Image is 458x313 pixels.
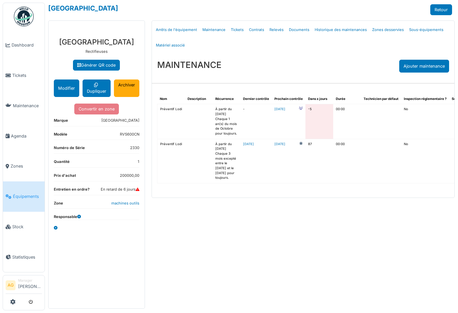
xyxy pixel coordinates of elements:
[54,214,81,220] dt: Responsable
[3,212,45,242] a: Stock
[6,278,42,294] a: AG Manager[PERSON_NAME]
[14,7,34,26] img: Badge_color-CXgf-gQk.svg
[13,193,42,200] span: Équipements
[54,201,63,209] dt: Zone
[153,38,188,53] a: Matériel associé
[54,145,85,153] dt: Numéro de Série
[54,49,139,54] p: Rectifieuses
[361,94,401,104] th: Technicien par défaut
[83,79,111,97] a: Dupliquer
[12,72,42,78] span: Tickets
[18,278,42,283] div: Manager
[18,278,42,292] li: [PERSON_NAME]
[228,22,246,38] a: Tickets
[185,94,213,104] th: Description
[73,60,120,71] a: Générer QR code
[213,94,240,104] th: Récurrence
[54,187,89,195] dt: Entretien en ordre?
[54,79,79,97] button: Modifier
[200,22,228,38] a: Maintenance
[399,60,449,73] div: Ajouter maintenance
[54,159,70,167] dt: Quantité
[54,173,76,181] dt: Prix d'achat
[430,4,452,15] a: Retour
[333,104,361,139] td: 00:00
[130,145,139,151] dd: 2330
[267,22,286,38] a: Relevés
[213,104,240,139] td: À partir du [DATE] Chaque 1 an(s) du mois de Octobre pour toujours.
[114,79,139,97] a: Archiver
[3,30,45,60] a: Dashboard
[157,104,185,139] td: Préventif Lodi
[13,103,42,109] span: Maintenance
[370,22,406,38] a: Zones desservies
[274,107,285,112] a: [DATE]
[404,107,408,111] span: translation missing: fr.shared.no
[157,94,185,104] th: Nom
[120,173,139,178] dd: 200000,00
[11,163,42,169] span: Zones
[157,60,222,70] h3: MAINTENANCE
[406,22,446,38] a: Sous-équipements
[305,104,333,139] td: -5
[213,139,240,183] td: À partir du [DATE] Chaque 3 mois excepté entre le [DATE] et le [DATE] pour toujours.
[240,104,272,139] td: -
[111,201,139,205] a: machines outils
[153,22,200,38] a: Arrêts de l'équipement
[274,142,285,147] a: [DATE]
[333,139,361,183] td: 00:00
[240,94,272,104] th: Dernier contrôle
[3,151,45,181] a: Zones
[120,132,139,137] dd: RVS600CN
[3,121,45,151] a: Agenda
[3,60,45,91] a: Tickets
[54,132,67,140] dt: Modèle
[272,94,305,104] th: Prochain contrôle
[6,280,16,290] li: AG
[243,142,254,146] a: [DATE]
[312,22,370,38] a: Historique des maintenances
[54,38,139,46] h3: [GEOGRAPHIC_DATA]
[101,187,139,192] dd: En retard de 6 jours
[305,139,333,183] td: 87
[12,42,42,48] span: Dashboard
[246,22,267,38] a: Contrats
[11,133,42,139] span: Agenda
[404,142,408,146] span: translation missing: fr.shared.no
[54,118,68,126] dt: Marque
[101,118,139,123] dd: [GEOGRAPHIC_DATA]
[305,94,333,104] th: Dans x jours
[138,159,139,165] dd: 1
[3,242,45,272] a: Statistiques
[333,94,361,104] th: Durée
[157,139,185,183] td: Préventif Lodi
[12,254,42,260] span: Statistiques
[3,91,45,121] a: Maintenance
[401,94,449,104] th: Inspection réglementaire ?
[48,4,118,12] a: [GEOGRAPHIC_DATA]
[12,224,42,230] span: Stock
[3,181,45,212] a: Équipements
[286,22,312,38] a: Documents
